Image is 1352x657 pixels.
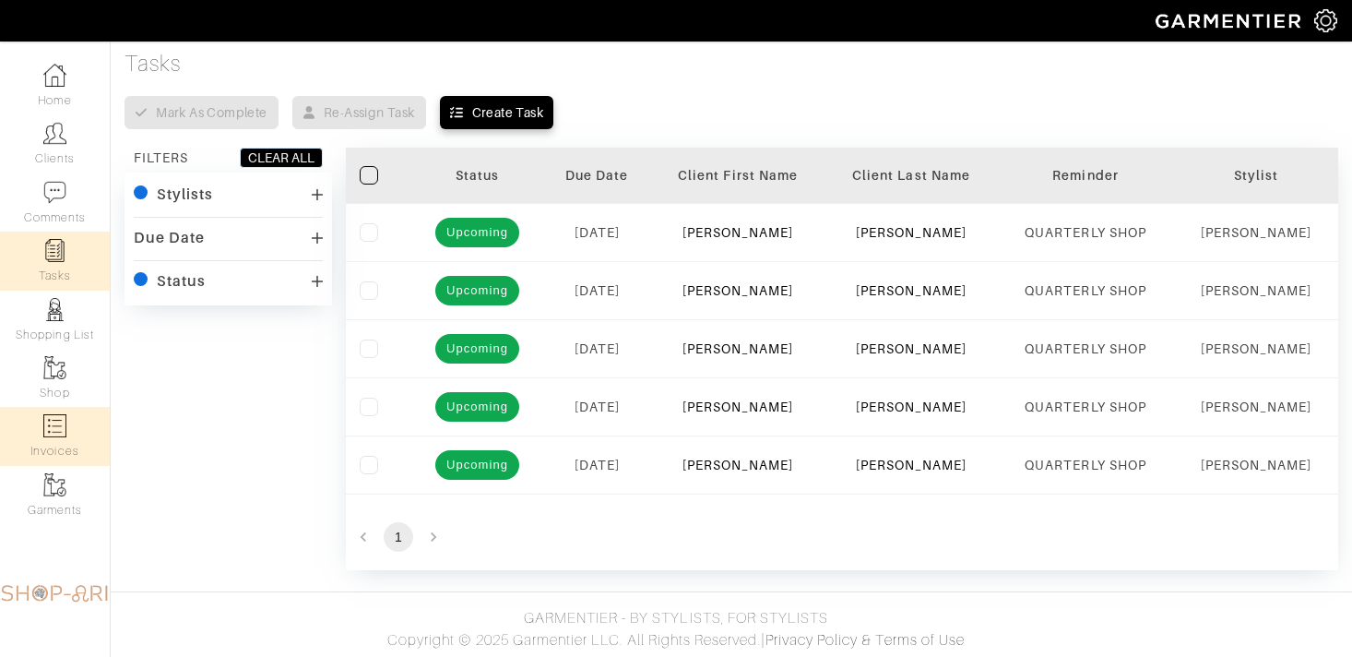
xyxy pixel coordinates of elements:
[346,522,1338,552] nav: pagination navigation
[1011,398,1159,416] div: QUARTERLY SHOP
[240,148,323,168] button: CLEAR ALL
[1188,340,1324,358] div: [PERSON_NAME]
[125,51,1338,78] h4: Tasks
[1011,166,1159,185] div: Reminder
[1011,340,1159,358] div: QUARTERLY SHOP
[1188,398,1324,416] div: [PERSON_NAME]
[435,223,519,242] span: Upcoming
[43,298,66,321] img: stylists-icon-eb353228a002819b7ec25b43dbf5f0378dd9e0616d9560372ff212230b889e62.png
[839,166,984,185] div: Client Last Name
[557,166,636,185] div: Due Date
[765,632,965,649] a: Privacy Policy & Terms of Use
[43,181,66,204] img: comment-icon-a0a6a9ef722e966f86d9cbdc48e553b5cf19dbc54f86b18d962a5391bc8f6eb6.png
[1314,9,1337,32] img: gear-icon-white-bd11855cb880d31180b6d7d6211b90ccbf57a29d726f0c71d8c61bd08dd39cc2.png
[43,122,66,145] img: clients-icon-6bae9207a08558b7cb47a8932f037763ab4055f8c8b6bfacd5dc20c3e0201464.png
[435,340,519,358] span: Upcoming
[856,458,967,472] a: [PERSON_NAME]
[1011,223,1159,242] div: QUARTERLY SHOP
[682,341,794,356] a: [PERSON_NAME]
[248,149,314,167] div: CLEAR ALL
[43,473,66,496] img: garments-icon-b7da505a4dc4fd61783c78ac3ca0ef83fa9d6f193b1c9dc38574b1d14d53ca28.png
[856,341,967,356] a: [PERSON_NAME]
[472,103,543,122] div: Create Task
[575,400,620,414] span: [DATE]
[43,64,66,87] img: dashboard-icon-dbcd8f5a0b271acd01030246c82b418ddd0df26cd7fceb0bd07c9910d44c42f6.png
[1188,166,1324,185] div: Stylist
[682,458,794,472] a: [PERSON_NAME]
[157,185,213,204] div: Stylists
[1188,281,1324,300] div: [PERSON_NAME]
[43,414,66,437] img: orders-icon-0abe47150d42831381b5fb84f609e132dff9fe21cb692f30cb5eec754e2cba89.png
[1188,456,1324,474] div: [PERSON_NAME]
[1188,223,1324,242] div: [PERSON_NAME]
[43,356,66,379] img: garments-icon-b7da505a4dc4fd61783c78ac3ca0ef83fa9d6f193b1c9dc38574b1d14d53ca28.png
[682,225,794,240] a: [PERSON_NAME]
[157,272,206,291] div: Status
[43,239,66,262] img: reminder-icon-8004d30b9f0a5d33ae49ab947aed9ed385cf756f9e5892f1edd6e32f2345188e.png
[387,632,761,649] span: Copyright © 2025 Garmentier LLC. All Rights Reserved.
[384,522,413,552] button: page 1
[1011,281,1159,300] div: QUARTERLY SHOP
[435,281,519,300] span: Upcoming
[856,400,967,414] a: [PERSON_NAME]
[575,341,620,356] span: [DATE]
[435,398,519,416] span: Upcoming
[134,149,188,167] div: FILTERS
[682,283,794,298] a: [PERSON_NAME]
[134,229,205,247] div: Due Date
[435,456,519,474] span: Upcoming
[856,283,967,298] a: [PERSON_NAME]
[440,96,553,129] button: Create Task
[682,400,794,414] a: [PERSON_NAME]
[665,166,812,185] div: Client First Name
[1011,456,1159,474] div: QUARTERLY SHOP
[856,225,967,240] a: [PERSON_NAME]
[575,283,620,298] span: [DATE]
[575,225,620,240] span: [DATE]
[575,458,620,472] span: [DATE]
[1146,5,1314,37] img: garmentier-logo-header-white-b43fb05a5012e4ada735d5af1a66efaba907eab6374d6393d1fbf88cb4ef424d.png
[425,166,529,185] div: Status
